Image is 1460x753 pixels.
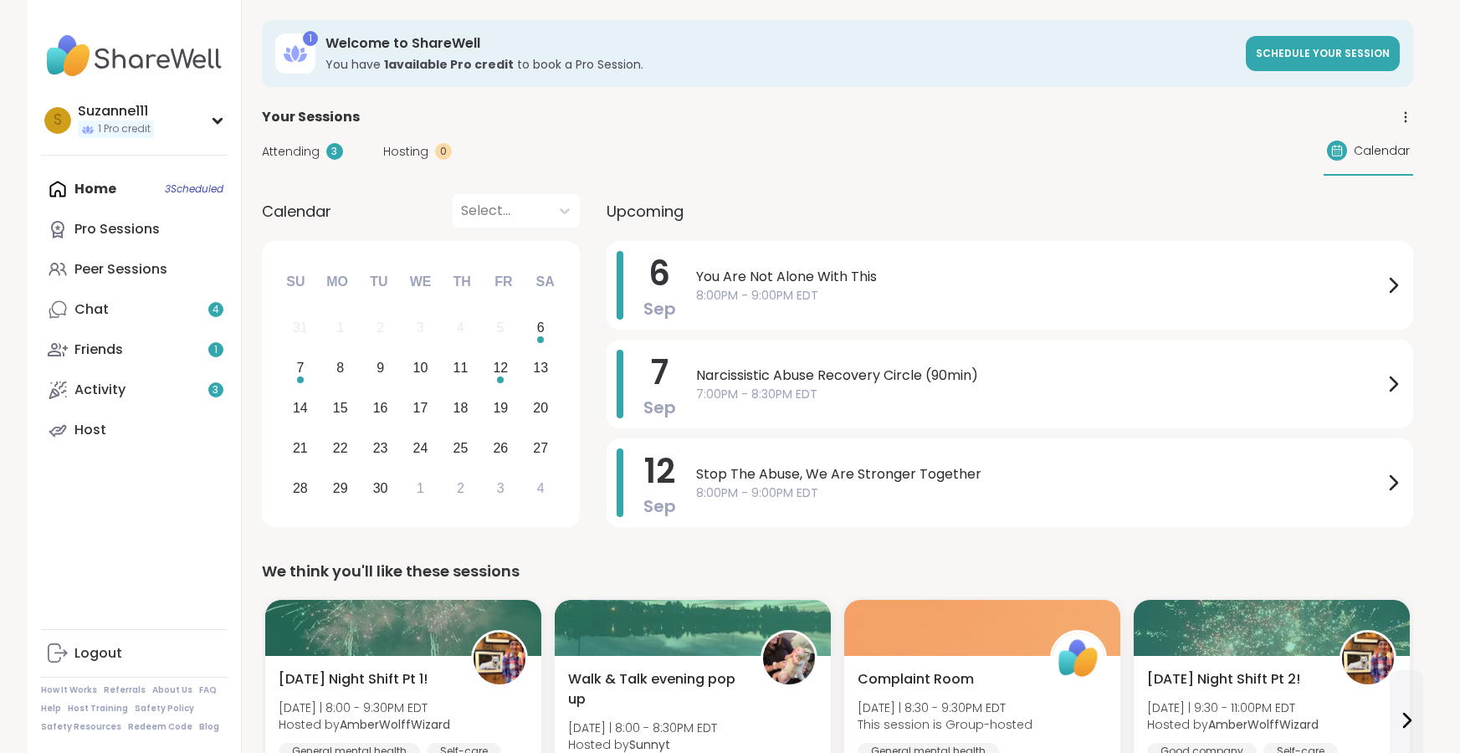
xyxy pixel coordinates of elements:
h3: You have to book a Pro Session. [325,56,1236,73]
span: This session is Group-hosted [858,716,1032,733]
div: month 2025-09 [280,308,561,508]
div: 3 [417,316,424,339]
span: 3 [213,383,218,397]
div: Logout [74,644,122,663]
span: You Are Not Alone With This [696,267,1383,287]
div: Fr [485,264,522,300]
div: 19 [493,397,508,419]
div: Choose Saturday, September 27th, 2025 [523,430,559,466]
div: Host [74,421,106,439]
a: How It Works [41,684,97,696]
div: Th [443,264,480,300]
div: Choose Tuesday, September 9th, 2025 [362,351,398,387]
div: We think you'll like these sessions [262,560,1413,583]
img: AmberWolffWizard [474,633,525,684]
span: 8:00PM - 9:00PM EDT [696,484,1383,502]
div: Chat [74,300,109,319]
a: Blog [199,721,219,733]
a: Activity3 [41,370,228,410]
div: Not available Friday, September 5th, 2025 [483,310,519,346]
div: Friends [74,341,123,359]
div: Choose Wednesday, September 17th, 2025 [402,391,438,427]
span: Hosted by [279,716,450,733]
b: 1 available Pro credit [384,56,514,73]
a: Peer Sessions [41,249,228,289]
a: Safety Resources [41,721,121,733]
span: 7 [651,349,669,396]
h3: Welcome to ShareWell [325,34,1236,53]
span: 8:00PM - 9:00PM EDT [696,287,1383,305]
span: Sep [643,494,676,518]
div: Peer Sessions [74,260,167,279]
div: 9 [377,356,384,379]
span: Sep [643,396,676,419]
div: 1 [417,477,424,499]
span: 7:00PM - 8:30PM EDT [696,386,1383,403]
div: 28 [293,477,308,499]
div: 14 [293,397,308,419]
div: 11 [453,356,469,379]
div: Choose Wednesday, September 10th, 2025 [402,351,438,387]
span: [DATE] Night Shift Pt 1! [279,669,428,689]
span: Complaint Room [858,669,974,689]
div: 2 [457,477,464,499]
div: 0 [435,143,452,160]
div: Tu [361,264,397,300]
span: [DATE] | 8:00 - 8:30PM EDT [568,720,717,736]
div: 1 [303,31,318,46]
div: 4 [457,316,464,339]
div: 30 [373,477,388,499]
b: Sunnyt [629,736,670,753]
div: Not available Thursday, September 4th, 2025 [443,310,479,346]
span: 6 [648,250,670,297]
span: Calendar [1354,142,1410,160]
div: Choose Thursday, September 25th, 2025 [443,430,479,466]
img: Sunnyt [763,633,815,684]
div: Not available Wednesday, September 3rd, 2025 [402,310,438,346]
div: 23 [373,437,388,459]
b: AmberWolffWizard [340,716,450,733]
span: Stop The Abuse, We Are Stronger Together [696,464,1383,484]
span: Hosted by [568,736,717,753]
div: Sa [526,264,563,300]
div: Choose Monday, September 22nd, 2025 [322,430,358,466]
div: Not available Sunday, August 31st, 2025 [283,310,319,346]
div: Choose Monday, September 8th, 2025 [322,351,358,387]
span: [DATE] | 9:30 - 11:00PM EDT [1147,699,1319,716]
div: 2 [377,316,384,339]
div: 25 [453,437,469,459]
div: 8 [336,356,344,379]
img: ShareWell [1053,633,1104,684]
div: Choose Sunday, September 21st, 2025 [283,430,319,466]
div: Choose Thursday, October 2nd, 2025 [443,470,479,506]
span: Narcissistic Abuse Recovery Circle (90min) [696,366,1383,386]
div: Pro Sessions [74,220,160,238]
div: 12 [493,356,508,379]
div: Choose Sunday, September 28th, 2025 [283,470,319,506]
div: Choose Sunday, September 7th, 2025 [283,351,319,387]
div: Choose Saturday, October 4th, 2025 [523,470,559,506]
a: Redeem Code [128,721,192,733]
div: 26 [493,437,508,459]
div: Not available Tuesday, September 2nd, 2025 [362,310,398,346]
div: 20 [533,397,548,419]
span: 12 [644,448,675,494]
a: Pro Sessions [41,209,228,249]
div: 21 [293,437,308,459]
div: 10 [413,356,428,379]
span: Your Sessions [262,107,360,127]
div: Choose Thursday, September 11th, 2025 [443,351,479,387]
div: 16 [373,397,388,419]
div: Choose Monday, September 29th, 2025 [322,470,358,506]
div: 5 [497,316,505,339]
div: 31 [293,316,308,339]
span: Schedule your session [1256,46,1390,60]
a: Logout [41,633,228,674]
div: We [402,264,438,300]
a: Safety Policy [135,703,194,715]
div: Choose Wednesday, October 1st, 2025 [402,470,438,506]
div: Choose Tuesday, September 30th, 2025 [362,470,398,506]
img: ShareWell Nav Logo [41,27,228,85]
a: Host [41,410,228,450]
div: Choose Saturday, September 6th, 2025 [523,310,559,346]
